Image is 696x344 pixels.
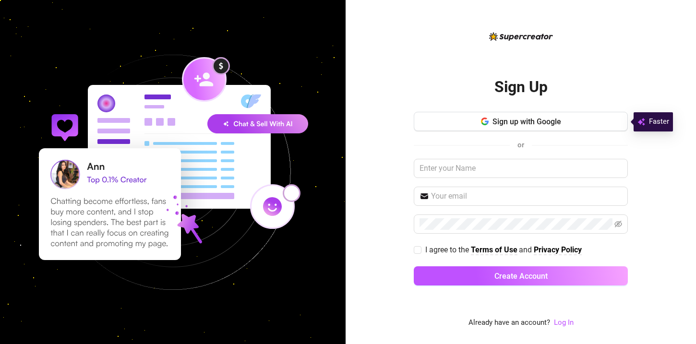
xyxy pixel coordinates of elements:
strong: Privacy Policy [534,245,582,254]
input: Enter your Name [414,159,628,178]
a: Log In [554,317,574,329]
span: eye-invisible [614,220,622,228]
button: Sign up with Google [414,112,628,131]
a: Log In [554,318,574,327]
img: svg%3e [637,116,645,128]
img: logo-BBDzfeDw.svg [489,32,553,41]
span: or [517,141,524,149]
img: signup-background-D0MIrEPF.svg [7,6,339,338]
span: Faster [649,116,669,128]
strong: Terms of Use [471,245,517,254]
a: Terms of Use [471,245,517,255]
input: Your email [431,190,622,202]
a: Privacy Policy [534,245,582,255]
span: Create Account [494,272,548,281]
span: Already have an account? [468,317,550,329]
button: Create Account [414,266,628,285]
span: Sign up with Google [492,117,561,126]
span: and [519,245,534,254]
span: I agree to the [425,245,471,254]
h2: Sign Up [494,77,548,97]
